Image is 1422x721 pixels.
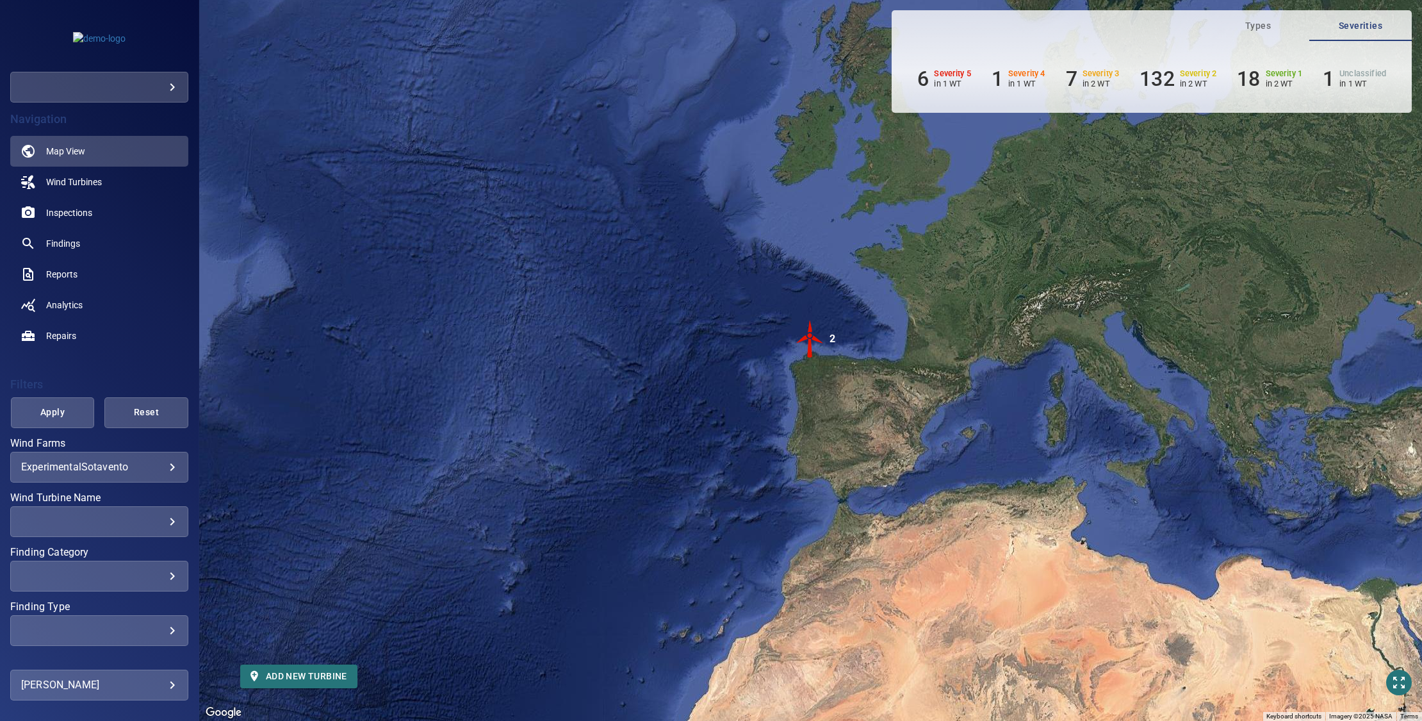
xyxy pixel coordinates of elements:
a: findings noActive [10,228,188,259]
div: Wind Farms [10,452,188,483]
h4: Navigation [10,113,188,126]
p: in 2 WT [1266,79,1303,88]
a: inspections noActive [10,197,188,228]
button: Add new turbine [240,665,357,688]
label: Finding Type [10,602,188,612]
p: in 1 WT [934,79,971,88]
gmp-advanced-marker: 2 [791,320,829,360]
a: reports noActive [10,259,188,290]
h6: Severity 2 [1180,69,1217,78]
span: Imagery ©2025 NASA [1329,713,1393,720]
h6: 1 [992,67,1003,91]
span: Reports [46,268,78,281]
li: Severity 1 [1237,67,1302,91]
h6: 18 [1237,67,1260,91]
h6: 6 [917,67,929,91]
a: repairs noActive [10,320,188,351]
span: Analytics [46,299,83,311]
li: Severity Unclassified [1323,67,1386,91]
li: Severity 2 [1140,67,1216,91]
h6: Unclassified [1339,69,1386,78]
a: Terms (opens in new tab) [1400,713,1418,720]
label: Wind Turbine Name [10,493,188,503]
h6: Severity 3 [1083,69,1120,78]
li: Severity 4 [992,67,1045,91]
h4: Filters [10,378,188,391]
p: in 1 WT [1008,79,1045,88]
div: [PERSON_NAME] [21,675,177,695]
span: Reset [120,404,172,420]
div: Finding Category [10,561,188,592]
span: Add new turbine [250,668,347,684]
h6: Severity 4 [1008,69,1045,78]
button: Apply [11,397,95,428]
h6: Severity 1 [1266,69,1303,78]
div: ExperimentalSotavento [21,461,177,473]
div: Wind Turbine Name [10,506,188,537]
span: Map View [46,145,85,158]
a: Open this area in Google Maps (opens a new window) [202,704,245,721]
h6: 7 [1066,67,1077,91]
button: Keyboard shortcuts [1266,712,1321,721]
span: Types [1214,18,1302,34]
p: in 1 WT [1339,79,1386,88]
span: Repairs [46,329,76,342]
a: windturbines noActive [10,167,188,197]
label: Finding Category [10,547,188,558]
div: demo [10,72,188,103]
h6: 1 [1323,67,1334,91]
a: map active [10,136,188,167]
li: Severity 3 [1066,67,1120,91]
span: Apply [27,404,79,420]
span: Findings [46,237,80,250]
span: Wind Turbines [46,176,102,188]
button: Reset [104,397,188,428]
li: Severity 5 [917,67,971,91]
div: Finding Type [10,615,188,646]
p: in 2 WT [1083,79,1120,88]
h6: 132 [1140,67,1174,91]
h6: Severity 5 [934,69,971,78]
p: in 2 WT [1180,79,1217,88]
img: Google [202,704,245,721]
img: windFarmIconCat5.svg [791,320,829,358]
label: Wind Farms [10,438,188,449]
div: 2 [829,320,835,358]
img: demo-logo [73,32,126,45]
span: Inspections [46,206,92,219]
a: analytics noActive [10,290,188,320]
span: Severities [1317,18,1404,34]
